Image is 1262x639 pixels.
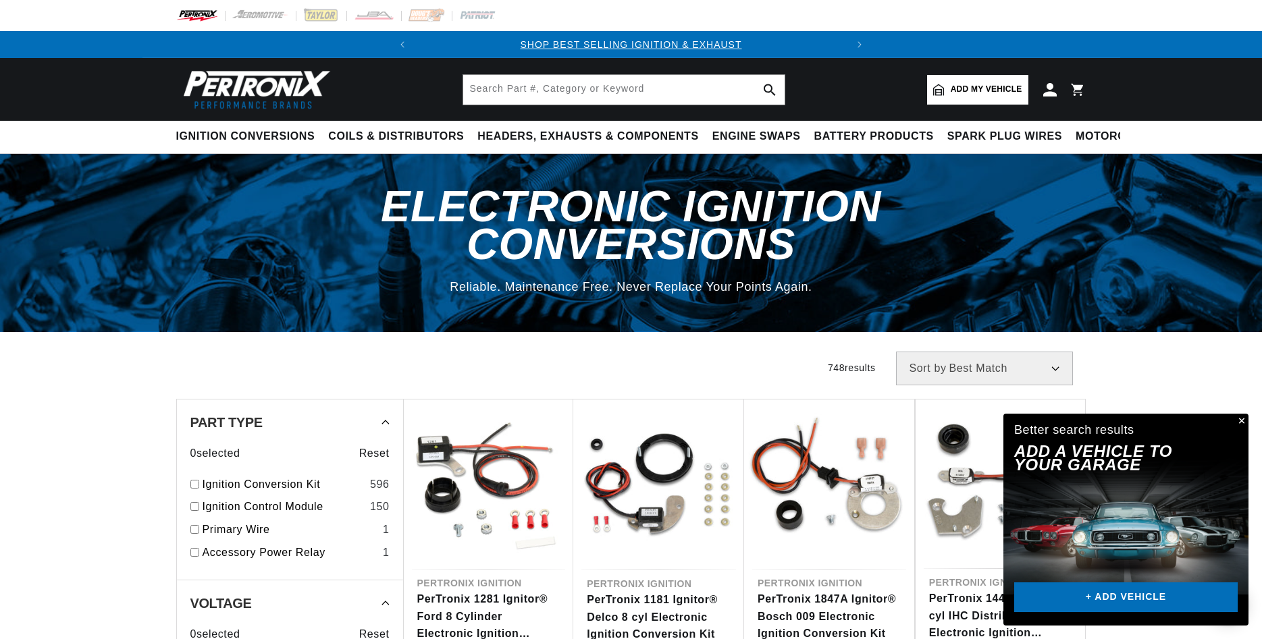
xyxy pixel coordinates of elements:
[389,31,416,58] button: Translation missing: en.sections.announcements.previous_announcement
[712,130,801,144] span: Engine Swaps
[910,363,947,374] span: Sort by
[359,445,390,462] span: Reset
[1069,121,1163,152] summary: Motorcycle
[370,498,390,516] div: 150
[1014,445,1204,472] h2: Add A VEHICLE to your garage
[142,31,1120,58] slideshow-component: Translation missing: en.sections.announcements.announcement_bar
[941,121,1069,152] summary: Spark Plug Wires
[416,37,845,52] div: Announcement
[846,31,873,58] button: Translation missing: en.sections.announcements.next_announcement
[203,544,377,561] a: Accessory Power Relay
[477,130,698,144] span: Headers, Exhausts & Components
[383,544,390,561] div: 1
[755,75,785,105] button: search button
[190,416,263,429] span: Part Type
[814,130,934,144] span: Battery Products
[203,498,365,516] a: Ignition Control Module
[706,121,808,152] summary: Engine Swaps
[176,66,332,113] img: Pertronix
[381,182,881,268] span: Electronic Ignition Conversions
[1014,582,1238,613] a: + ADD VEHICLE
[1014,420,1134,440] div: Better search results
[1232,414,1248,430] button: Close
[176,121,322,152] summary: Ignition Conversions
[383,521,390,538] div: 1
[328,130,464,144] span: Coils & Distributors
[176,130,315,144] span: Ignition Conversions
[808,121,941,152] summary: Battery Products
[947,130,1062,144] span: Spark Plug Wires
[927,75,1028,105] a: Add my vehicle
[463,75,785,105] input: Search Part #, Category or Keyword
[190,445,240,462] span: 0 selected
[190,596,252,610] span: Voltage
[471,121,705,152] summary: Headers, Exhausts & Components
[203,476,365,493] a: Ignition Conversion Kit
[416,37,845,52] div: 1 of 2
[1076,130,1156,144] span: Motorcycle
[520,39,741,50] a: SHOP BEST SELLING IGNITION & EXHAUST
[370,476,390,493] div: 596
[321,121,471,152] summary: Coils & Distributors
[896,352,1073,385] select: Sort by
[828,362,876,373] span: 748 results
[203,521,377,538] a: Primary Wire
[450,280,812,294] span: Reliable. Maintenance Free. Never Replace Your Points Again.
[951,83,1022,96] span: Add my vehicle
